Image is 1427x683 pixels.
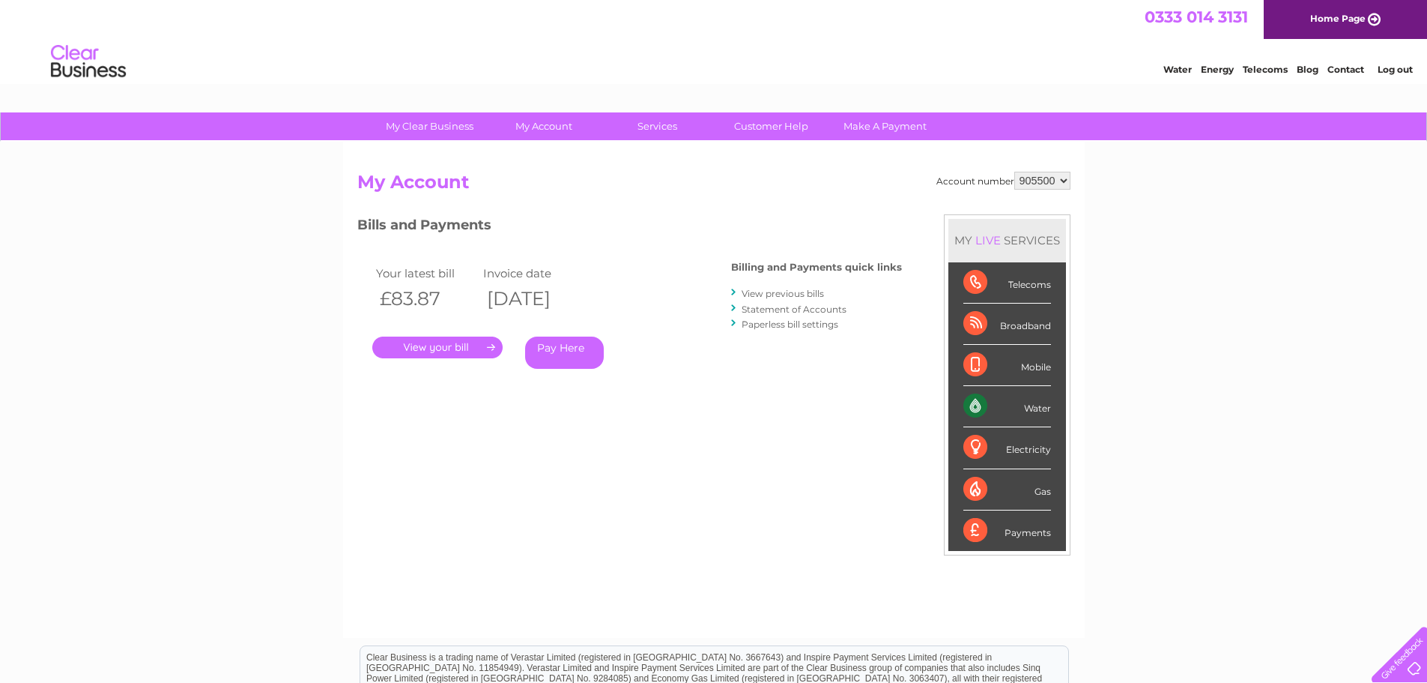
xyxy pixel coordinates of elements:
[372,283,480,314] th: £83.87
[742,288,824,299] a: View previous bills
[482,112,605,140] a: My Account
[972,233,1004,247] div: LIVE
[479,263,587,283] td: Invoice date
[963,427,1051,469] div: Electricity
[525,337,604,369] a: Pay Here
[596,112,719,140] a: Services
[948,219,1066,262] div: MY SERVICES
[1327,64,1364,75] a: Contact
[963,469,1051,511] div: Gas
[1378,64,1413,75] a: Log out
[823,112,947,140] a: Make A Payment
[357,214,902,241] h3: Bills and Payments
[372,337,503,358] a: .
[1201,64,1234,75] a: Energy
[709,112,833,140] a: Customer Help
[963,345,1051,386] div: Mobile
[742,304,846,315] a: Statement of Accounts
[731,262,902,273] h4: Billing and Payments quick links
[360,8,1068,73] div: Clear Business is a trading name of Verastar Limited (registered in [GEOGRAPHIC_DATA] No. 3667643...
[1145,7,1248,26] a: 0333 014 3131
[1297,64,1318,75] a: Blog
[936,172,1070,190] div: Account number
[963,386,1051,427] div: Water
[1243,64,1288,75] a: Telecoms
[372,263,480,283] td: Your latest bill
[742,319,838,330] a: Paperless bill settings
[50,39,127,85] img: logo.png
[963,304,1051,345] div: Broadband
[357,172,1070,200] h2: My Account
[479,283,587,314] th: [DATE]
[963,511,1051,551] div: Payments
[1163,64,1192,75] a: Water
[368,112,491,140] a: My Clear Business
[963,262,1051,304] div: Telecoms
